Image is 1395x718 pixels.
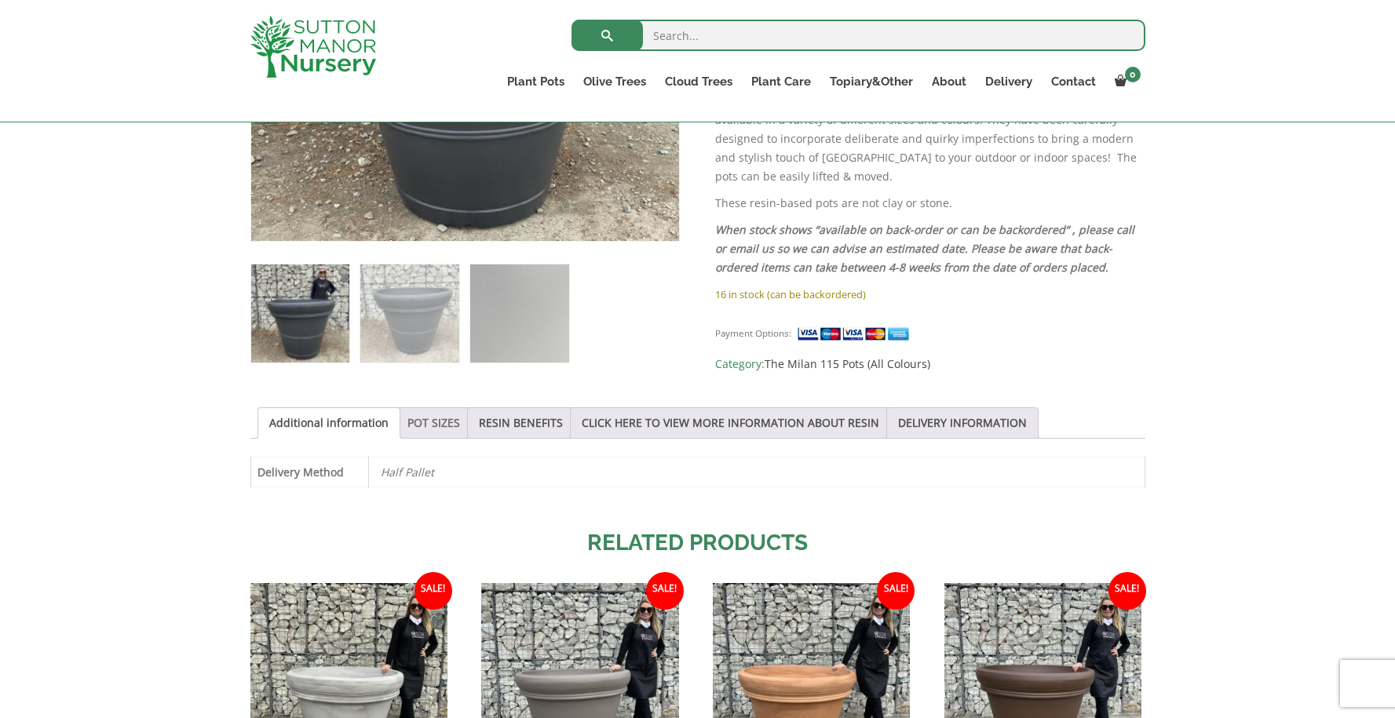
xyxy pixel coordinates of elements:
[820,71,922,93] a: Topiary&Other
[715,285,1145,304] p: 16 in stock (can be backordered)
[381,457,1133,487] p: Half Pallet
[765,356,930,371] a: The Milan 115 Pots (All Colours)
[646,572,684,610] span: Sale!
[1125,67,1141,82] span: 0
[269,408,389,438] a: Additional information
[742,71,820,93] a: Plant Care
[250,16,376,78] img: logo
[251,264,349,363] img: The Milan Pot 115 Colour Charcoal
[250,527,1145,559] h2: Related products
[574,71,656,93] a: Olive Trees
[715,355,1145,374] span: Category:
[479,408,563,438] a: RESIN BENEFITS
[250,457,1145,487] table: Product Details
[1108,572,1146,610] span: Sale!
[797,326,915,342] img: payment supported
[250,457,368,487] th: Delivery Method
[498,71,574,93] a: Plant Pots
[470,264,568,363] img: The Milan Pot 115 Colour Charcoal - Image 3
[360,264,458,363] img: The Milan Pot 115 Colour Charcoal - Image 2
[715,92,1145,186] p: The Milan Pot range offers a unique and contemporary style. We have this pot available in a varie...
[572,20,1145,51] input: Search...
[1105,71,1145,93] a: 0
[976,71,1042,93] a: Delivery
[898,408,1027,438] a: DELIVERY INFORMATION
[407,408,460,438] a: POT SIZES
[582,408,879,438] a: CLICK HERE TO VIEW MORE INFORMATION ABOUT RESIN
[414,572,452,610] span: Sale!
[715,194,1145,213] p: These resin-based pots are not clay or stone.
[656,71,742,93] a: Cloud Trees
[715,327,791,339] small: Payment Options:
[1042,71,1105,93] a: Contact
[877,572,915,610] span: Sale!
[715,222,1134,275] em: When stock shows “available on back-order or can be backordered” , please call or email us so we ...
[922,71,976,93] a: About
